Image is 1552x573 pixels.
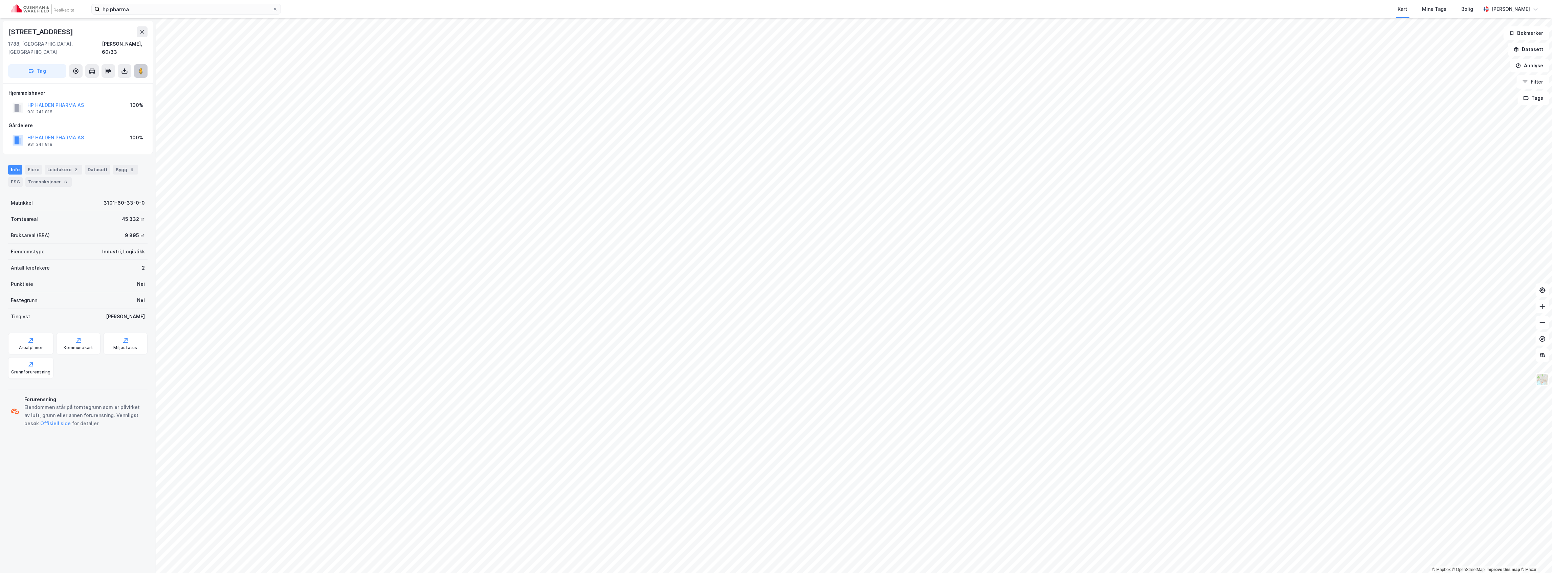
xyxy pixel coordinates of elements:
div: Gårdeiere [8,121,147,130]
div: 3101-60-33-0-0 [104,199,145,207]
div: [PERSON_NAME] [106,313,145,321]
div: Tinglyst [11,313,30,321]
div: Antall leietakere [11,264,50,272]
div: Eiendommen står på tomtegrunn som er påvirket av luft, grunn eller annen forurensning. Vennligst ... [24,403,145,428]
div: Festegrunn [11,296,37,304]
div: Bygg [113,165,138,175]
div: Kart [1398,5,1407,13]
img: cushman-wakefield-realkapital-logo.202ea83816669bd177139c58696a8fa1.svg [11,4,75,14]
div: Grunnforurensning [11,369,50,375]
iframe: Chat Widget [1518,541,1552,573]
a: OpenStreetMap [1452,567,1485,572]
button: Tags [1518,91,1549,105]
div: Miljøstatus [114,345,137,350]
div: 45 332 ㎡ [122,215,145,223]
img: Z [1536,373,1549,386]
div: Kontrollprogram for chat [1518,541,1552,573]
div: Bolig [1462,5,1473,13]
div: Nei [137,280,145,288]
div: Eiere [25,165,42,175]
div: Kommunekart [64,345,93,350]
button: Filter [1517,75,1549,89]
div: 931 241 818 [27,109,52,115]
div: Transaksjoner [25,177,72,187]
div: Industri, Logistikk [102,248,145,256]
div: 2 [73,166,80,173]
button: Datasett [1508,43,1549,56]
div: Datasett [85,165,110,175]
div: Matrikkel [11,199,33,207]
div: [STREET_ADDRESS] [8,26,74,37]
button: Tag [8,64,66,78]
div: Arealplaner [19,345,43,350]
div: 100% [130,134,143,142]
div: Forurensning [24,395,145,404]
div: 6 [62,179,69,185]
div: 100% [130,101,143,109]
div: Punktleie [11,280,33,288]
input: Søk på adresse, matrikkel, gårdeiere, leietakere eller personer [100,4,272,14]
a: Mapbox [1432,567,1451,572]
div: Info [8,165,22,175]
div: Mine Tags [1422,5,1447,13]
div: 1788, [GEOGRAPHIC_DATA], [GEOGRAPHIC_DATA] [8,40,102,56]
button: Analyse [1510,59,1549,72]
a: Improve this map [1487,567,1520,572]
div: 6 [129,166,135,173]
div: Leietakere [45,165,82,175]
div: Hjemmelshaver [8,89,147,97]
button: Bokmerker [1504,26,1549,40]
div: 9 895 ㎡ [125,231,145,239]
div: [PERSON_NAME] [1492,5,1530,13]
div: Nei [137,296,145,304]
div: ESG [8,177,23,187]
div: 931 241 818 [27,142,52,147]
div: [PERSON_NAME], 60/33 [102,40,148,56]
div: Tomteareal [11,215,38,223]
div: 2 [142,264,145,272]
div: Eiendomstype [11,248,45,256]
div: Bruksareal (BRA) [11,231,50,239]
